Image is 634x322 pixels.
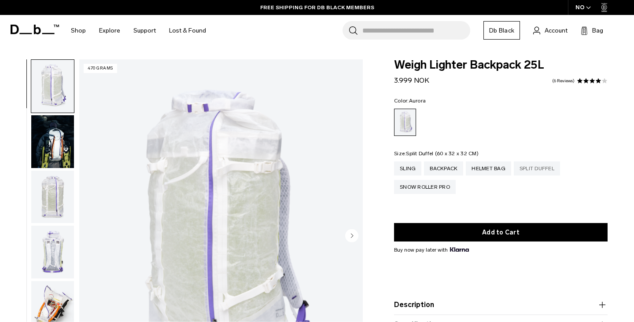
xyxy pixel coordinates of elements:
img: {"height" => 20, "alt" => "Klarna"} [450,247,469,252]
a: Db Black [483,21,520,40]
span: Buy now pay later with [394,246,469,254]
span: 3.999 NOK [394,76,429,84]
a: Shop [71,15,86,46]
img: Weigh_Lighter_Backpack_25L_1.png [31,60,74,113]
a: 6 reviews [552,79,575,83]
button: Next slide [345,229,358,244]
legend: Color: [394,98,426,103]
p: 470 grams [84,64,117,73]
button: Bag [581,25,603,36]
span: Weigh Lighter Backpack 25L [394,59,608,71]
button: Weigh_Lighter_Backpack_25L_1.png [31,59,74,113]
span: Account [545,26,568,35]
span: Split Duffel (60 x 32 x 32 CM) [406,150,479,157]
button: Description [394,300,608,310]
nav: Main Navigation [64,15,213,46]
a: Account [533,25,568,36]
img: Weigh_Lighter_Backpack_25L_Lifestyle_new.png [31,115,74,168]
button: Weigh_Lighter_Backpack_25L_2.png [31,170,74,224]
a: Explore [99,15,120,46]
legend: Size: [394,151,479,156]
a: Support [133,15,156,46]
a: FREE SHIPPING FOR DB BLACK MEMBERS [260,4,374,11]
span: Bag [592,26,603,35]
button: Weigh_Lighter_Backpack_25L_Lifestyle_new.png [31,115,74,168]
a: Lost & Found [169,15,206,46]
a: Backpack [424,161,463,176]
img: Weigh_Lighter_Backpack_25L_2.png [31,171,74,223]
span: Aurora [409,98,426,104]
a: Sling [394,161,421,176]
button: Add to Cart [394,223,608,241]
a: Aurora [394,109,416,136]
a: Split Duffel [514,161,560,176]
button: Weigh_Lighter_Backpack_25L_3.png [31,225,74,279]
a: Snow Roller Pro [394,180,456,194]
img: Weigh_Lighter_Backpack_25L_3.png [31,226,74,278]
a: Helmet Bag [466,161,511,176]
